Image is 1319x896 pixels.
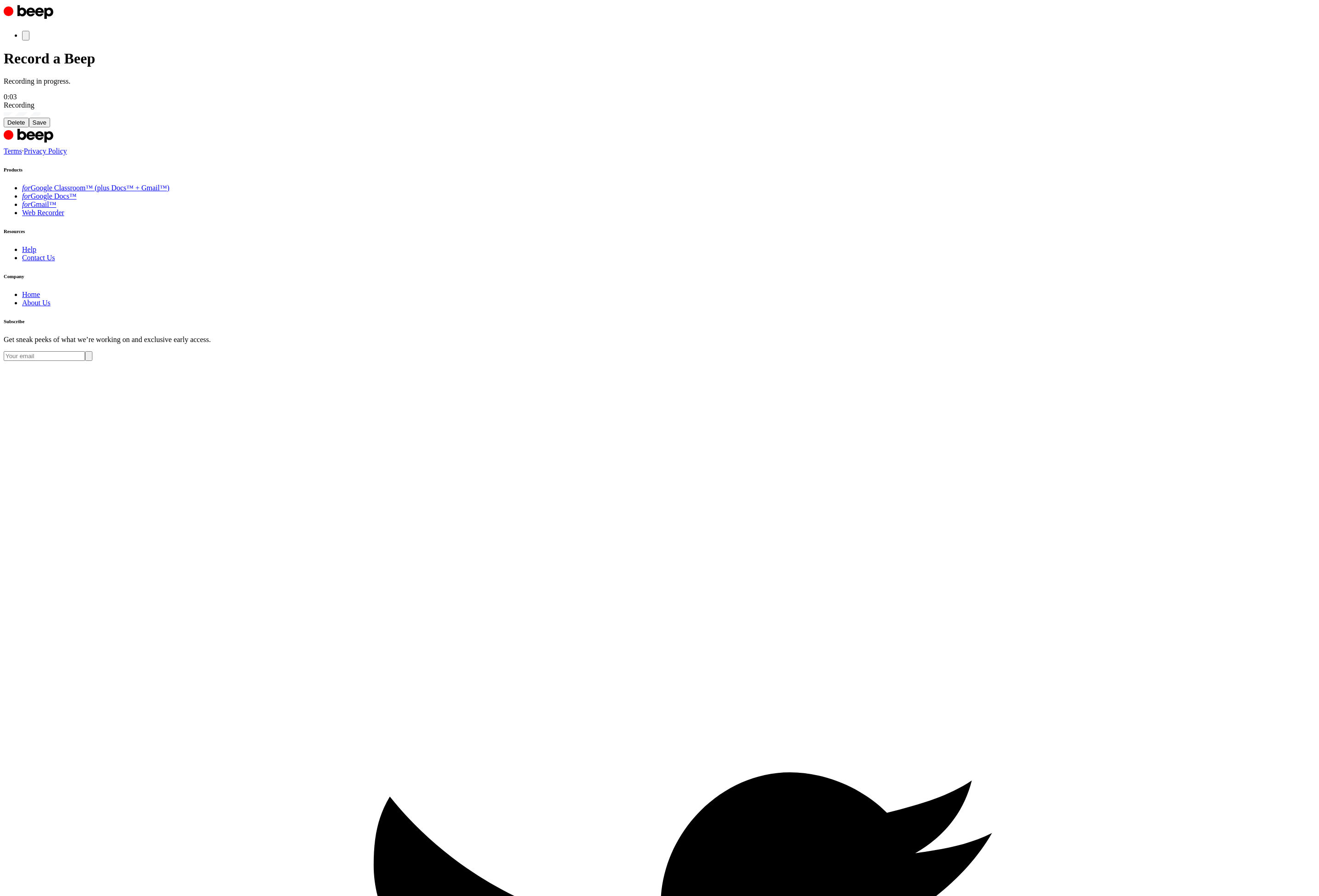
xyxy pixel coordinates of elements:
[4,101,1315,109] div: Recording
[22,192,76,200] a: forGoogle Docs™
[22,299,51,307] a: About Us
[4,351,85,361] input: Your email
[22,254,55,262] a: Contact Us
[4,167,1315,172] h6: Products
[4,274,1315,279] h6: Company
[22,31,29,40] button: Open menu
[22,209,64,217] a: Web Recorder
[22,192,31,200] i: for
[22,245,36,253] a: Help
[4,228,1315,234] h6: Resources
[4,147,1315,155] div: ·
[4,139,56,147] a: Cruip
[22,291,40,298] a: Home
[22,184,169,192] a: forGoogle Classroom™ (plus Docs™ + Gmail™)
[4,319,1315,324] h6: Subscribe
[29,118,50,127] button: Save Audio Record
[4,147,22,155] a: Terms
[85,351,92,361] button: Subscribe
[4,336,1315,344] p: Get sneak peeks of what we’re working on and exclusive early access.
[4,15,56,23] a: Beep
[22,184,31,192] i: for
[4,50,1315,67] h1: Record a Beep
[22,200,31,208] i: for
[24,147,67,155] a: Privacy Policy
[4,77,1315,86] p: Recording in progress.
[22,200,56,208] a: forGmail™
[4,118,29,127] button: Delete Audio Record
[4,93,17,101] span: 0:03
